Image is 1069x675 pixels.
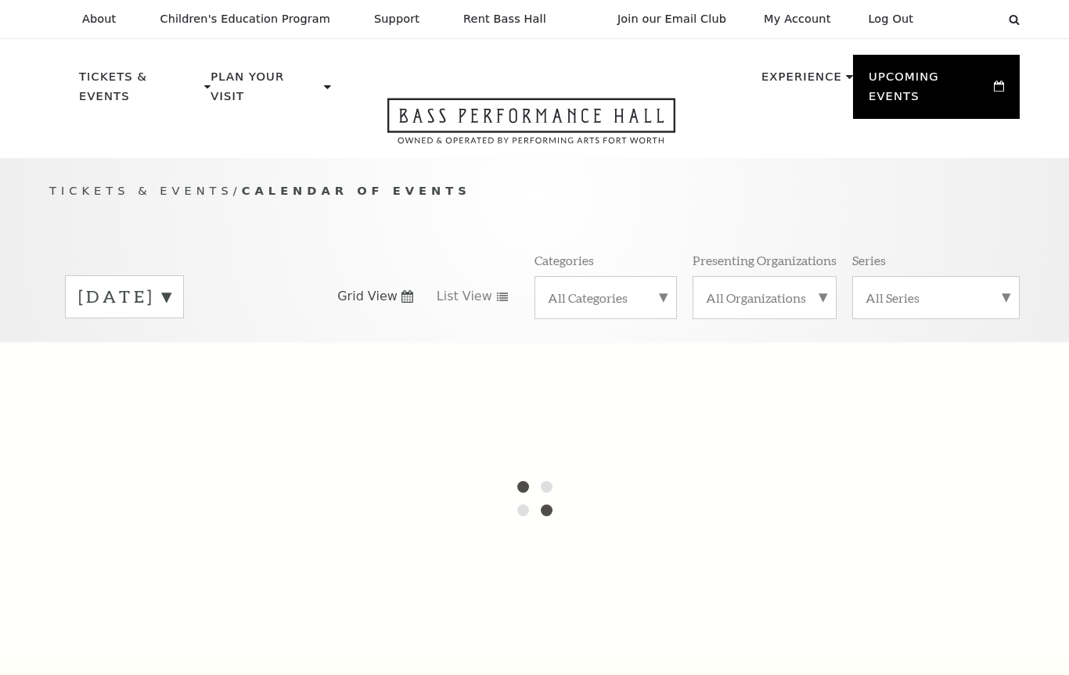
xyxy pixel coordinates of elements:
[437,288,492,305] span: List View
[82,13,116,26] p: About
[938,12,994,27] select: Select:
[242,184,471,197] span: Calendar of Events
[160,13,330,26] p: Children's Education Program
[49,181,1020,201] p: /
[337,288,398,305] span: Grid View
[79,67,200,115] p: Tickets & Events
[706,289,823,306] label: All Organizations
[869,67,990,115] p: Upcoming Events
[761,67,842,95] p: Experience
[211,67,320,115] p: Plan Your Visit
[852,252,886,268] p: Series
[866,289,1006,306] label: All Series
[693,252,837,268] p: Presenting Organizations
[463,13,546,26] p: Rent Bass Hall
[548,289,664,306] label: All Categories
[534,252,594,268] p: Categories
[49,184,233,197] span: Tickets & Events
[374,13,419,26] p: Support
[78,285,171,309] label: [DATE]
